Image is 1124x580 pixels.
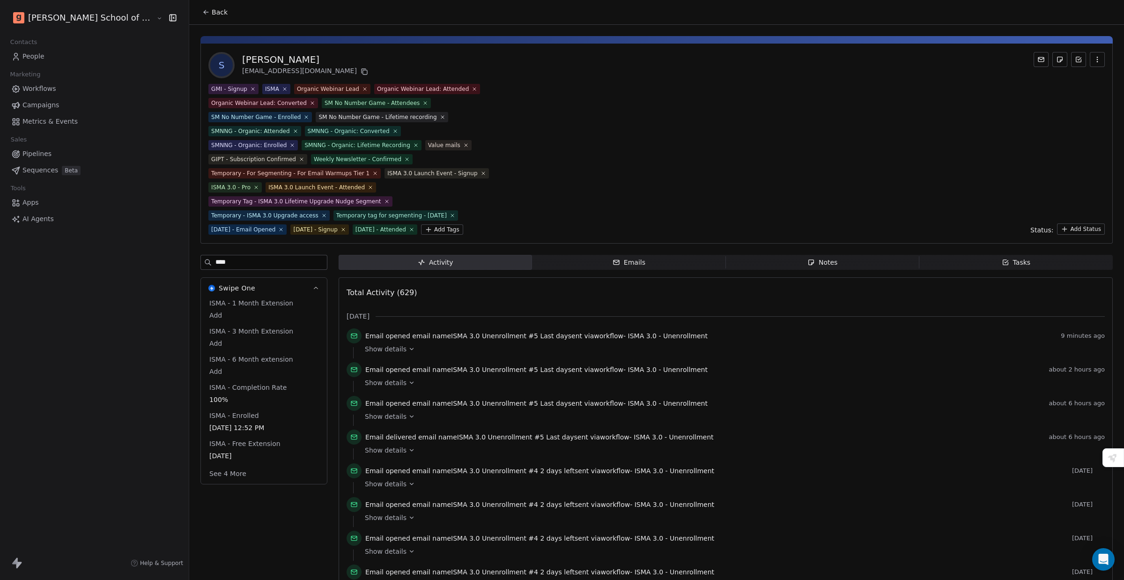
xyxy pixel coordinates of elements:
[209,423,318,432] span: [DATE] 12:52 PM
[219,283,255,293] span: Swipe One
[22,84,56,94] span: Workflows
[11,10,150,26] button: [PERSON_NAME] School of Finance LLP
[140,559,183,567] span: Help & Support
[635,568,714,576] span: ISMA 3.0 - Unenrollment
[7,49,181,64] a: People
[131,559,183,567] a: Help & Support
[211,155,296,164] div: GIPT - Subscription Confirmed
[7,81,181,97] a: Workflows
[242,66,370,77] div: [EMAIL_ADDRESS][DOMAIN_NAME]
[365,331,708,341] span: email name sent via workflow -
[365,332,410,340] span: Email opened
[211,141,287,149] div: SMNNG - Organic: Enrolled
[365,513,1098,522] a: Show details
[365,535,410,542] span: Email opened
[211,211,318,220] div: Temporary - ISMA 3.0 Upgrade access
[209,451,318,461] span: [DATE]
[62,166,81,175] span: Beta
[7,181,30,195] span: Tools
[365,567,714,577] span: email name sent via workflow -
[297,85,359,93] div: Organic Webinar Lead
[365,467,410,475] span: Email opened
[1049,400,1105,407] span: about 6 hours ago
[365,466,714,476] span: email name sent via workflow -
[1057,223,1105,235] button: Add Status
[336,211,447,220] div: Temporary tag for segmenting - [DATE]
[211,113,301,121] div: SM No Number Game - Enrolled
[211,197,381,206] div: Temporary Tag - ISMA 3.0 Lifetime Upgrade Nudge Segment
[377,85,469,93] div: Organic Webinar Lead: Attended
[1061,332,1105,340] span: 9 minutes ago
[304,141,410,149] div: SMNNG - Organic: Lifetime Recording
[1049,433,1105,441] span: about 6 hours ago
[210,54,233,76] span: S
[365,344,1098,354] a: Show details
[634,433,713,441] span: ISMA 3.0 - Unenrollment
[628,366,708,373] span: ISMA 3.0 - Unenrollment
[201,298,327,484] div: Swipe OneSwipe One
[365,412,1098,421] a: Show details
[365,568,410,576] span: Email opened
[211,169,370,178] div: Temporary - For Segmenting - For Email Warmups Tier 1
[201,278,327,298] button: Swipe OneSwipe One
[635,501,714,508] span: ISMA 3.0 - Unenrollment
[211,225,275,234] div: [DATE] - Email Opened
[7,97,181,113] a: Campaigns
[451,366,568,373] span: ISMA 3.0 Unenrollment #5 Last day
[355,225,406,234] div: [DATE] - Attended
[7,133,31,147] span: Sales
[7,163,181,178] a: SequencesBeta
[1072,568,1105,576] span: [DATE]
[365,513,407,522] span: Show details
[365,534,714,543] span: email name sent via workflow -
[7,211,181,227] a: AI Agents
[365,400,410,407] span: Email opened
[1030,225,1053,235] span: Status:
[211,183,251,192] div: ISMA 3.0 - Pro
[628,400,708,407] span: ISMA 3.0 - Unenrollment
[347,288,417,297] span: Total Activity (629)
[628,332,708,340] span: ISMA 3.0 - Unenrollment
[365,547,407,556] span: Show details
[1072,501,1105,508] span: [DATE]
[1072,467,1105,475] span: [DATE]
[807,258,837,268] div: Notes
[28,12,154,24] span: [PERSON_NAME] School of Finance LLP
[451,535,575,542] span: ISMA 3.0 Unenrollment #4 2 days left
[365,366,410,373] span: Email opened
[308,127,390,135] div: SMNNG - Organic: Converted
[428,141,460,149] div: Value mails
[6,67,44,82] span: Marketing
[365,344,407,354] span: Show details
[209,395,318,404] span: 100%
[325,99,420,107] div: SM No Number Game - Attendees
[365,547,1098,556] a: Show details
[22,214,54,224] span: AI Agents
[365,500,714,509] span: email name sent via workflow -
[207,355,295,364] span: ISMA - 6 Month extension
[7,114,181,129] a: Metrics & Events
[387,169,477,178] div: ISMA 3.0 Launch Event - Signup
[209,367,318,376] span: Add
[22,100,59,110] span: Campaigns
[635,535,714,542] span: ISMA 3.0 - Unenrollment
[365,501,410,508] span: Email opened
[207,327,295,336] span: ISMA - 3 Month Extension
[208,285,215,291] img: Swipe One
[451,467,575,475] span: ISMA 3.0 Unenrollment #4 2 days left
[204,465,252,482] button: See 4 More
[1072,535,1105,542] span: [DATE]
[13,12,24,23] img: Goela%20School%20Logos%20(4).png
[1092,548,1115,571] div: Open Intercom Messenger
[293,225,337,234] div: [DATE] - Signup
[365,479,1098,489] a: Show details
[365,446,407,455] span: Show details
[365,378,407,387] span: Show details
[451,568,575,576] span: ISMA 3.0 Unenrollment #4 2 days left
[211,85,247,93] div: GMI - Signup
[365,432,713,442] span: email name sent via workflow -
[22,165,58,175] span: Sequences
[635,467,714,475] span: ISMA 3.0 - Unenrollment
[421,224,463,235] button: Add Tags
[211,127,289,135] div: SMNNG - Organic: Attended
